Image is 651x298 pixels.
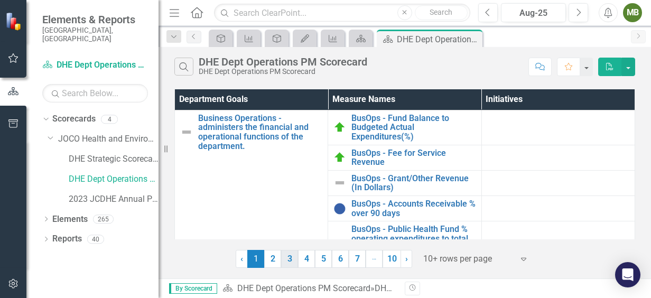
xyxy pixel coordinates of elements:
[415,5,468,20] button: Search
[332,250,349,268] a: 6
[349,250,366,268] a: 7
[623,3,642,22] button: MB
[52,113,96,125] a: Scorecards
[42,26,148,43] small: [GEOGRAPHIC_DATA], [GEOGRAPHIC_DATA]
[351,199,476,218] a: BusOps - Accounts Receivable % over 90 days
[333,121,346,134] img: On Target
[333,151,346,164] img: On Target
[328,110,481,145] td: Double-Click to Edit Right Click for Context Menu
[52,213,88,226] a: Elements
[351,225,476,253] a: BusOps - Public Health Fund % operating expenditures to total original budget
[52,233,82,245] a: Reports
[42,13,148,26] span: Elements & Reports
[87,235,104,244] div: 40
[351,148,476,167] a: BusOps - Fee for Service Revenue
[237,283,370,293] a: DHE Dept Operations PM Scorecard
[240,254,243,264] span: ‹
[315,250,332,268] a: 5
[264,250,281,268] a: 2
[328,145,481,170] td: Double-Click to Edit Right Click for Context Menu
[42,84,148,103] input: Search Below...
[199,56,367,68] div: DHE Dept Operations PM Scorecard
[615,262,640,287] div: Open Intercom Messenger
[351,174,476,192] a: BusOps - Grant/Other Revenue (In Dollars)
[198,114,322,151] a: Business Operations - administers the financial and operational functions of the department.
[247,250,264,268] span: 1
[199,68,367,76] div: DHE Dept Operations PM Scorecard
[333,237,346,249] img: Not Defined
[405,254,408,264] span: ›
[214,4,470,22] input: Search ClearPoint...
[298,250,315,268] a: 4
[501,3,566,22] button: Aug-25
[93,215,114,224] div: 265
[69,173,159,185] a: DHE Dept Operations PM Scorecard
[505,7,562,20] div: Aug-25
[333,202,346,215] img: No Information
[375,283,508,293] div: DHE Dept Operations PM Scorecard
[333,176,346,189] img: Not Defined
[169,283,217,294] span: By Scorecard
[69,193,159,206] a: 2023 JCDHE Annual Plan Scorecard
[383,250,401,268] a: 10
[281,250,298,268] a: 3
[328,170,481,195] td: Double-Click to Edit Right Click for Context Menu
[328,196,481,221] td: Double-Click to Edit Right Click for Context Menu
[397,33,480,46] div: DHE Dept Operations PM Scorecard
[430,8,452,16] span: Search
[69,153,159,165] a: DHE Strategic Scorecard-Current Year's Plan
[351,114,476,142] a: BusOps - Fund Balance to Budgeted Actual Expenditures(%)
[222,283,397,295] div: »
[180,126,193,138] img: Not Defined
[101,115,118,124] div: 4
[42,59,148,71] a: DHE Dept Operations PM Scorecard
[58,133,159,145] a: JOCO Health and Environment
[5,12,24,31] img: ClearPoint Strategy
